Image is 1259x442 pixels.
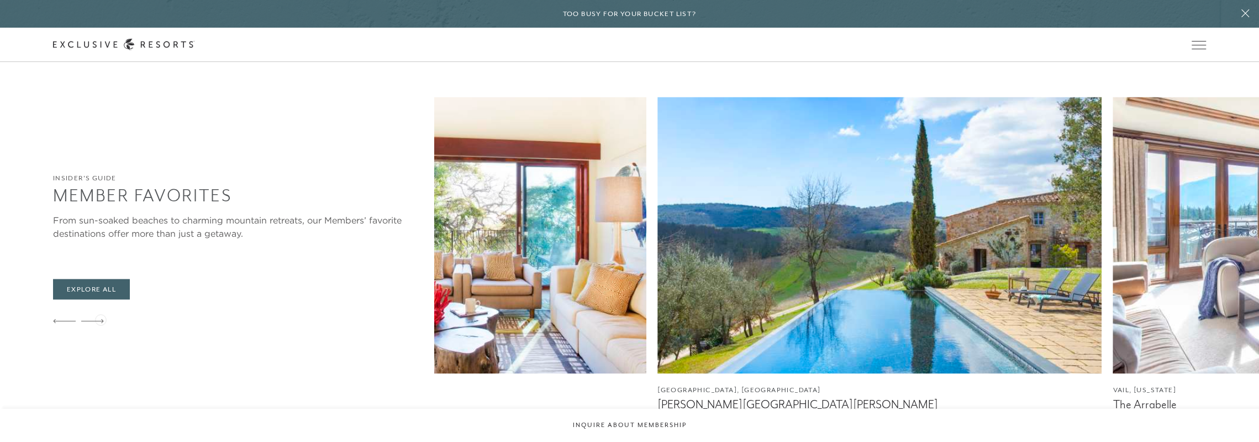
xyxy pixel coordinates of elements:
[53,173,423,184] h6: Insider's Guide
[563,9,697,19] h6: Too busy for your bucket list?
[657,384,1102,395] figcaption: [GEOGRAPHIC_DATA], [GEOGRAPHIC_DATA]
[1248,431,1259,442] iframe: Qualified Messenger
[657,397,1102,411] figcaption: [PERSON_NAME][GEOGRAPHIC_DATA][PERSON_NAME]
[53,214,423,240] div: From sun-soaked beaches to charming mountain retreats, our Members’ favorite destinations offer m...
[1192,41,1206,49] button: Open navigation
[53,279,130,300] a: Explore All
